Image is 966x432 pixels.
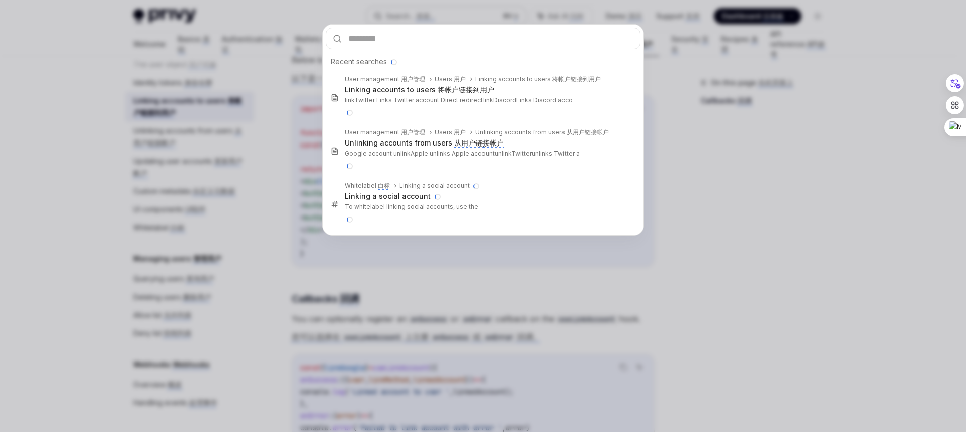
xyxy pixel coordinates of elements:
[454,138,504,148] monica-translate-translate: 从用户链接帐户
[345,150,495,157] monica-translate-origin-text: Google account unlinkApple unlinks Apple account
[435,128,452,136] monica-translate-origin-text: Users
[345,203,478,210] monica-translate-origin-text: To whitelabel linking social accounts, use the
[378,182,390,190] monica-translate-translate: 白标
[483,96,516,104] monica-translate-origin-text: linkDiscord
[412,182,470,189] monica-translate-origin-text: ing a social account
[399,182,412,189] monica-translate-origin-text: Link
[345,128,399,136] monica-translate-origin-text: User management
[345,182,376,189] monica-translate-origin-text: Whitelabel
[454,128,466,137] monica-translate-translate: 用户
[331,57,387,66] monica-translate-origin-text: Recent searches
[345,85,436,94] monica-translate-origin-text: Linking accounts to users
[345,96,483,104] monica-translate-origin-text: linkTwitter Links Twitter account Direct redirect
[359,192,431,200] monica-translate-origin-text: ing a social account
[475,75,551,83] monica-translate-origin-text: Linking accounts to users
[475,128,565,136] monica-translate-origin-text: Unlinking accounts from users
[438,85,494,95] monica-translate-translate: 将帐户链接到用户
[552,75,601,84] monica-translate-translate: 将帐户链接到用户
[495,150,532,157] monica-translate-origin-text: unlinkTwitter
[401,75,425,84] monica-translate-translate: 用户管理
[567,128,609,137] monica-translate-translate: 从用户链接帐户
[516,96,573,104] monica-translate-origin-text: Links Discord acco
[401,128,425,137] monica-translate-translate: 用户管理
[345,138,452,147] monica-translate-origin-text: Unlinking accounts from users
[435,75,452,83] monica-translate-origin-text: Users
[345,192,359,200] monica-translate-origin-text: Link
[454,75,466,84] monica-translate-translate: 用户
[532,150,580,157] monica-translate-origin-text: unlinks Twitter a
[345,75,399,83] monica-translate-origin-text: User management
